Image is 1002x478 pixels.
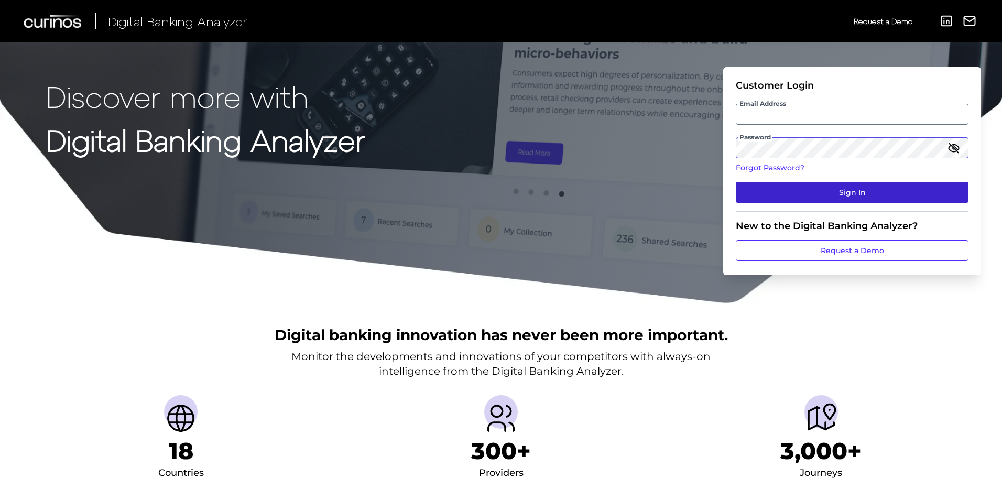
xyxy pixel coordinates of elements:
[169,437,193,465] h1: 18
[854,17,912,26] span: Request a Demo
[46,80,365,113] p: Discover more with
[164,401,198,435] img: Countries
[24,15,83,28] img: Curinos
[736,220,968,232] div: New to the Digital Banking Analyzer?
[736,240,968,261] a: Request a Demo
[484,401,518,435] img: Providers
[471,437,531,465] h1: 300+
[738,133,772,142] span: Password
[275,325,728,345] h2: Digital banking innovation has never been more important.
[291,349,711,378] p: Monitor the developments and innovations of your competitors with always-on intelligence from the...
[738,100,787,108] span: Email Address
[854,13,912,30] a: Request a Demo
[780,437,862,465] h1: 3,000+
[736,182,968,203] button: Sign In
[804,401,838,435] img: Journeys
[736,80,968,91] div: Customer Login
[46,122,365,157] strong: Digital Banking Analyzer
[108,14,247,29] span: Digital Banking Analyzer
[736,162,968,173] a: Forgot Password?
